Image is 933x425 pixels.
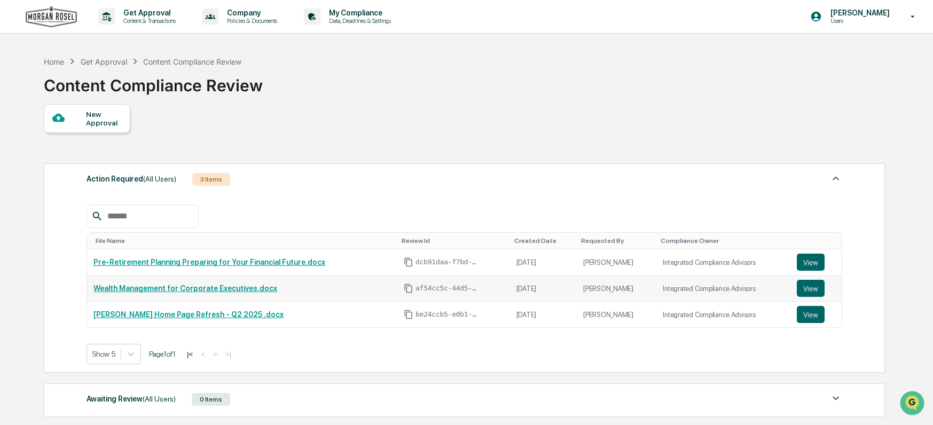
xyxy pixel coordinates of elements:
[192,173,230,186] div: 3 Items
[184,350,196,359] button: |<
[415,310,480,319] span: be24ccb5-e0b1-4739-9806-63efcc55bf37
[149,350,176,358] span: Page 1 of 1
[210,350,221,359] button: >
[656,302,790,327] td: Integrated Compliance Advisors
[73,130,137,149] a: 🗄️Attestations
[829,392,842,405] img: caret
[28,49,176,60] input: Clear
[93,310,284,319] a: [PERSON_NAME] Home Page Refresh - Q2 2025 .docx
[656,249,790,276] td: Integrated Compliance Advisors
[510,249,577,276] td: [DATE]
[402,237,506,245] div: Toggle SortBy
[81,57,127,66] div: Get Approval
[797,254,825,271] button: View
[11,22,194,40] p: How can we help?
[799,237,837,245] div: Toggle SortBy
[26,6,77,28] img: logo
[222,350,234,359] button: >|
[581,237,652,245] div: Toggle SortBy
[415,284,480,293] span: af54cc5c-44d5-42ef-a442-a2a4dfbff003
[797,254,835,271] a: View
[11,136,19,144] div: 🖐️
[36,82,175,92] div: Start new chat
[75,180,129,189] a: Powered byPylon
[143,57,241,66] div: Content Compliance Review
[822,9,895,17] p: [PERSON_NAME]
[44,57,64,66] div: Home
[115,9,181,17] p: Get Approval
[829,172,842,185] img: caret
[577,249,656,276] td: [PERSON_NAME]
[11,82,30,101] img: 1746055101610-c473b297-6a78-478c-a979-82029cc54cd1
[11,156,19,164] div: 🔎
[143,175,176,183] span: (All Users)
[21,135,69,145] span: Preclearance
[415,258,480,266] span: dcb91daa-f7bd-445b-8cfb-d83d1938e35e
[192,393,230,406] div: 0 Items
[36,92,135,101] div: We're available if you need us!
[822,17,895,25] p: Users
[656,276,790,302] td: Integrated Compliance Advisors
[198,350,208,359] button: <
[87,392,176,406] div: Awaiting Review
[404,284,413,293] span: Copy Id
[577,276,656,302] td: [PERSON_NAME]
[320,9,396,17] p: My Compliance
[797,280,825,297] button: View
[218,17,283,25] p: Policies & Documents
[106,181,129,189] span: Pylon
[797,306,825,323] button: View
[404,310,413,319] span: Copy Id
[115,17,181,25] p: Content & Transactions
[182,85,194,98] button: Start new chat
[143,395,176,403] span: (All Users)
[88,135,132,145] span: Attestations
[577,302,656,327] td: [PERSON_NAME]
[86,110,122,127] div: New Approval
[6,130,73,149] a: 🖐️Preclearance
[96,237,393,245] div: Toggle SortBy
[218,9,283,17] p: Company
[87,172,176,186] div: Action Required
[44,67,263,95] div: Content Compliance Review
[21,155,67,166] span: Data Lookup
[77,136,86,144] div: 🗄️
[93,284,277,293] a: Wealth Management for Corporate Executives.docx
[899,390,928,419] iframe: Open customer support
[93,258,325,266] a: Pre-Retirement Planning Preparing for Your Financial Future.docx
[6,151,72,170] a: 🔎Data Lookup
[514,237,573,245] div: Toggle SortBy
[510,302,577,327] td: [DATE]
[404,257,413,267] span: Copy Id
[510,276,577,302] td: [DATE]
[797,280,835,297] a: View
[797,306,835,323] a: View
[320,17,396,25] p: Data, Deadlines & Settings
[661,237,786,245] div: Toggle SortBy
